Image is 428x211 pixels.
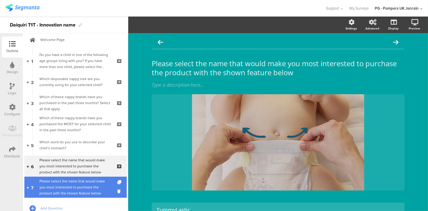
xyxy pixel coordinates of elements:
[117,180,123,184] i: Duplicate
[39,178,111,196] div: Please select the name that would make you most interested to purchase the product with the shown...
[31,163,34,169] span: 6
[117,188,123,194] i: Delete
[346,26,357,31] div: Settings
[24,177,127,198] a: 7 Please select the name that would make you most interested to purchase the product with the sho...
[409,26,420,31] div: Preview
[192,94,364,191] img: Please select the name that would make you most interested to purchase the product with the shown...
[6,48,18,54] div: Outline
[7,69,18,75] div: Design
[24,113,127,135] a: 4 Which of these nappy brands have you purchased the MOST for your selected child in the past thr...
[5,4,39,11] img: segmanta logo
[39,94,111,112] div: Which of these nappy brands have you purchased in the past three months? Select all that apply
[375,5,419,11] div: PG - Pampers UK Janrain
[24,29,127,50] a: Welcome Page
[31,184,34,191] span: 7
[24,135,127,156] a: 5 Which word do you use to describe your child’s stomach?
[10,20,76,30] div: Daiquiri T1T - Innovation name
[40,37,117,43] span: Welcome Page
[8,90,17,96] div: Logic
[31,79,34,85] span: 2
[39,115,111,133] div: Which of these nappy brands have you purchased the MOST for your selected child in the past three...
[24,156,127,177] a: 6 Please select the name that would make you most interested to purchase the product with the sho...
[39,157,111,175] div: Please select the name that would make you most interested to purchase the product with the shown...
[32,57,33,64] span: 1
[365,26,379,31] div: Advanced
[5,154,20,159] div: Distribute
[39,52,111,70] div: Do you have a child in one of the following age groups living with you? If you have more than one...
[39,76,111,88] div: Which disposable nappy size are you currently using for your selected child?
[39,139,111,151] div: Which word do you use to describe your child’s stomach?
[24,71,127,92] a: 2 Which disposable nappy size are you currently using for your selected child?
[388,26,399,31] div: Display
[31,142,34,148] span: 5
[152,59,405,77] p: Please select the name that would make you most interested to purchase the product with the shown...
[152,82,405,88] div: Type a description here...
[31,100,34,106] span: 3
[24,92,127,113] a: 3 Which of these nappy brands have you purchased in the past three months? Select all that apply
[31,121,34,127] span: 4
[5,111,20,117] div: Configure
[24,50,127,71] a: 1 Do you have a child in one of the following age groups living with you? If you have more than o...
[326,5,340,11] span: Support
